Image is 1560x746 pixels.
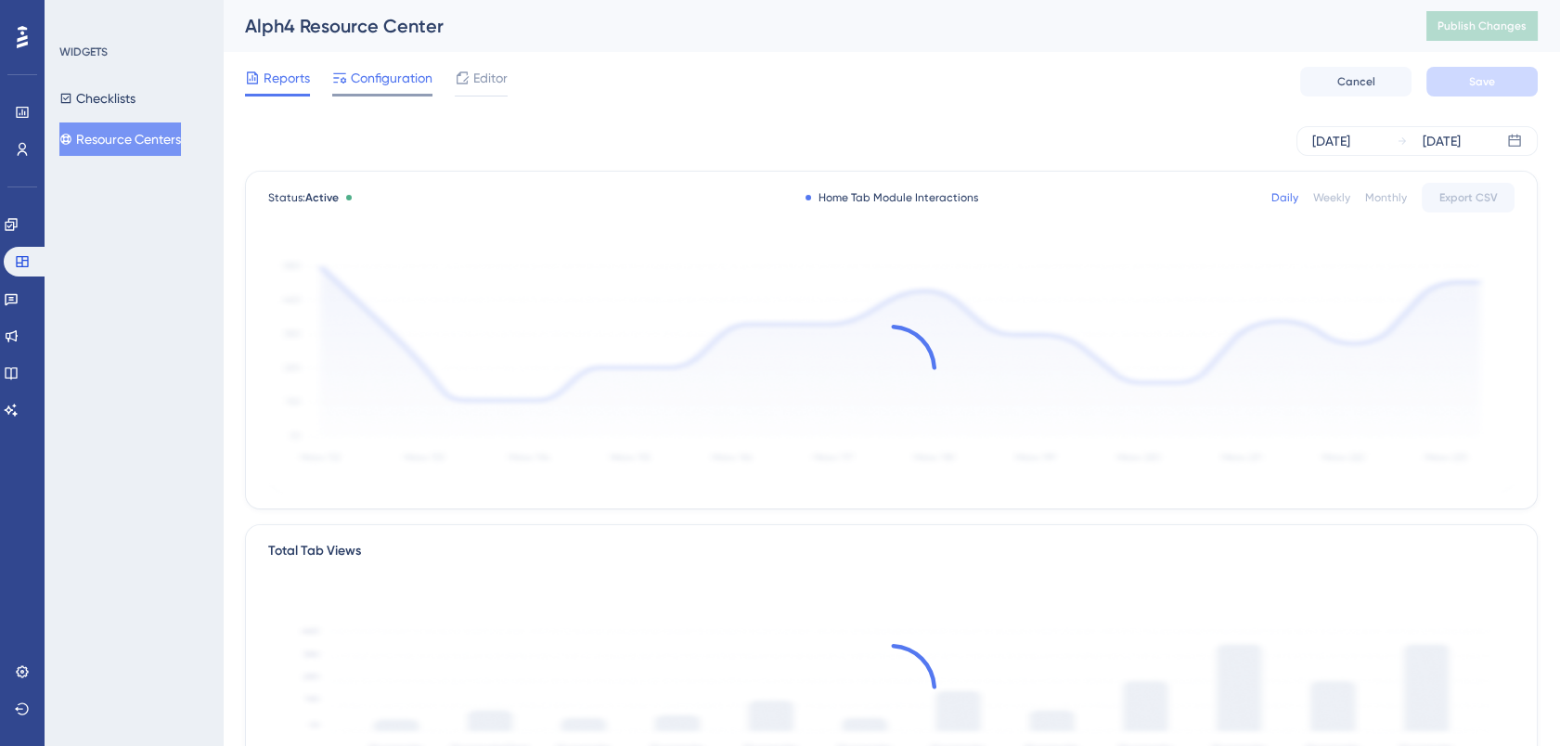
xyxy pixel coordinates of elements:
[59,122,181,156] button: Resource Centers
[1300,67,1412,96] button: Cancel
[1423,130,1461,152] div: [DATE]
[305,191,339,204] span: Active
[1438,19,1527,33] span: Publish Changes
[1271,190,1298,205] div: Daily
[264,67,310,89] span: Reports
[1439,190,1498,205] span: Export CSV
[1422,183,1515,212] button: Export CSV
[806,190,978,205] div: Home Tab Module Interactions
[1312,130,1350,152] div: [DATE]
[59,45,108,59] div: WIDGETS
[268,190,339,205] span: Status:
[1426,11,1538,41] button: Publish Changes
[1313,190,1350,205] div: Weekly
[1337,74,1375,89] span: Cancel
[1365,190,1407,205] div: Monthly
[268,540,361,562] div: Total Tab Views
[473,67,508,89] span: Editor
[1469,74,1495,89] span: Save
[245,13,1380,39] div: Alph4 Resource Center
[59,82,135,115] button: Checklists
[1426,67,1538,96] button: Save
[351,67,432,89] span: Configuration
